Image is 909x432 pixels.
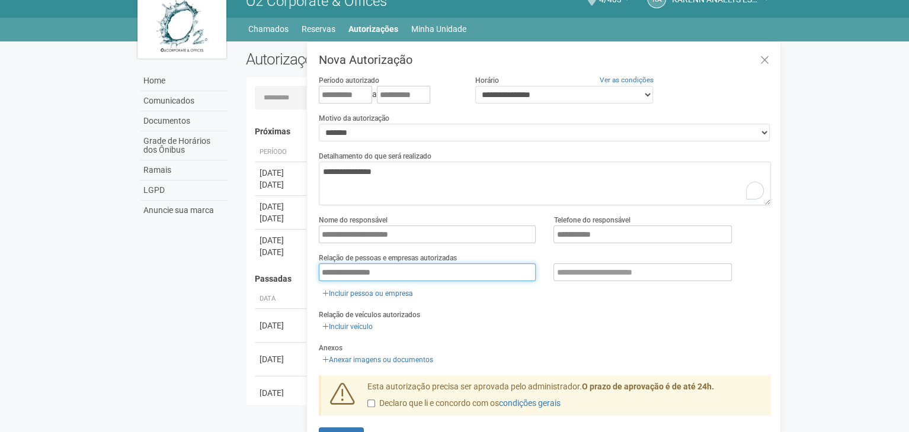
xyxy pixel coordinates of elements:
[246,50,500,68] h2: Autorizações
[255,289,308,309] th: Data
[255,275,763,283] h4: Passadas
[367,398,561,410] label: Declaro que li e concordo com os
[582,382,714,391] strong: O prazo de aprovação é de até 24h.
[260,387,303,399] div: [DATE]
[319,86,457,104] div: a
[140,131,228,160] a: Grade de Horários dos Ônibus
[140,160,228,180] a: Ramais
[319,310,420,320] label: Relação de veículos autorizados
[140,111,228,131] a: Documentos
[319,287,417,300] a: Incluir pessoa ou empresa
[411,21,466,37] a: Minha Unidade
[140,180,228,201] a: LGPD
[319,75,379,86] label: Período autorizado
[348,21,398,37] a: Autorizações
[260,353,303,365] div: [DATE]
[600,76,654,84] a: Ver as condições
[260,246,303,258] div: [DATE]
[302,21,335,37] a: Reservas
[319,162,771,205] textarea: To enrich screen reader interactions, please activate Accessibility in Grammarly extension settings
[260,234,303,246] div: [DATE]
[248,21,289,37] a: Chamados
[319,320,376,333] a: Incluir veículo
[140,91,228,111] a: Comunicados
[319,353,437,366] a: Anexar imagens ou documentos
[260,320,303,331] div: [DATE]
[140,201,228,220] a: Anuncie sua marca
[319,151,431,162] label: Detalhamento do que será realizado
[260,212,303,224] div: [DATE]
[319,343,343,353] label: Anexos
[319,253,457,263] label: Relação de pessoas e empresas autorizadas
[367,399,375,407] input: Declaro que li e concordo com oscondições gerais
[260,179,303,191] div: [DATE]
[319,215,388,225] label: Nome do responsável
[499,398,561,408] a: condições gerais
[553,215,630,225] label: Telefone do responsável
[140,71,228,91] a: Home
[319,54,771,66] h3: Nova Autorização
[255,143,308,162] th: Período
[260,201,303,212] div: [DATE]
[319,113,389,124] label: Motivo da autorização
[475,75,499,86] label: Horário
[260,167,303,179] div: [DATE]
[255,127,763,136] h4: Próximas
[359,381,771,415] div: Esta autorização precisa ser aprovada pelo administrador.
